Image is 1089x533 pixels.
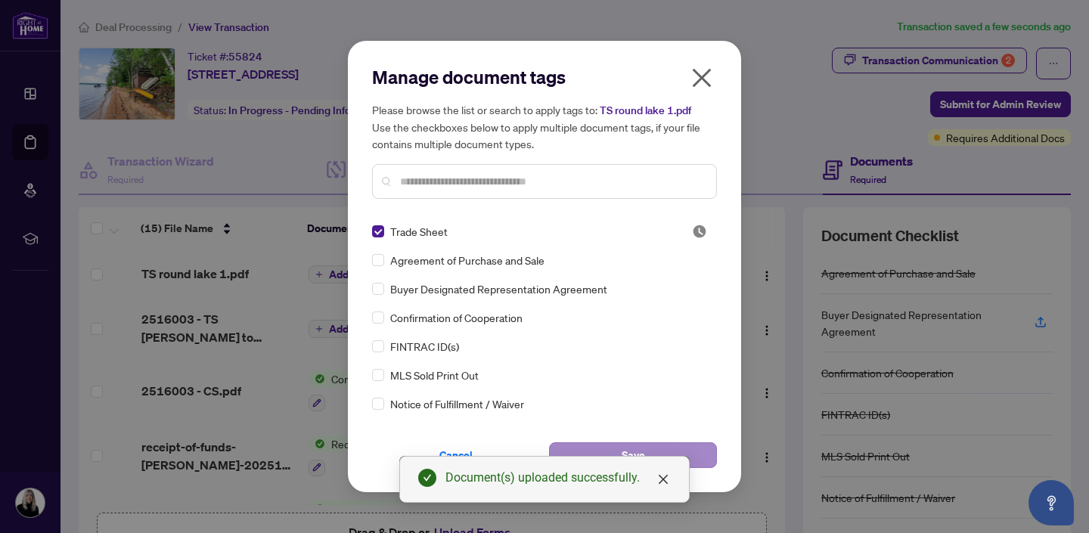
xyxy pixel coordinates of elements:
div: Document(s) uploaded successfully. [445,469,671,487]
span: Trade Sheet [390,223,448,240]
button: Open asap [1028,480,1074,525]
span: Notice of Fulfillment / Waiver [390,395,524,412]
span: Buyer Designated Representation Agreement [390,280,607,297]
span: close [690,66,714,90]
img: status [692,224,707,239]
button: Save [549,442,717,468]
span: Save [622,443,645,467]
span: Agreement of Purchase and Sale [390,252,544,268]
span: check-circle [418,469,436,487]
span: Confirmation of Cooperation [390,309,523,326]
span: TS round lake 1.pdf [600,104,691,117]
span: FINTRAC ID(s) [390,338,459,355]
h5: Please browse the list or search to apply tags to: Use the checkboxes below to apply multiple doc... [372,101,717,152]
button: Cancel [372,442,540,468]
span: Pending Review [692,224,707,239]
span: close [657,473,669,485]
a: Close [655,471,672,488]
h2: Manage document tags [372,65,717,89]
span: Cancel [439,443,473,467]
span: MLS Sold Print Out [390,367,479,383]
